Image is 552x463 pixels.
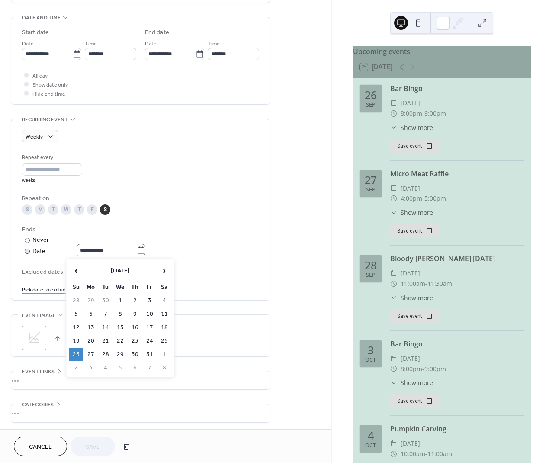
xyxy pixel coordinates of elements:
td: 31 [143,348,157,361]
td: 8 [157,362,171,374]
td: 3 [84,362,98,374]
button: ​Show more [390,293,433,302]
div: Bar Bingo [390,83,524,94]
span: Date [145,39,157,49]
div: Upcoming events [353,46,531,57]
div: T [48,204,58,215]
span: [DATE] [401,98,420,108]
div: Bar Bingo [390,339,524,349]
div: ••• [11,371,270,389]
div: ​ [390,293,397,302]
div: ​ [390,353,397,364]
div: Sep [366,272,375,278]
td: 12 [69,321,83,334]
span: Recurring event [22,115,68,124]
div: Sep [366,187,375,193]
div: 4 [368,430,374,441]
span: - [425,278,427,289]
th: Mo [84,281,98,294]
td: 7 [143,362,157,374]
td: 17 [143,321,157,334]
span: 9:00pm [424,108,446,119]
td: 1 [113,295,127,307]
span: Hide end time [32,90,65,99]
div: Start date [22,28,49,37]
th: Sa [157,281,171,294]
span: - [422,108,424,119]
span: [DATE] [401,438,420,449]
div: ​ [390,183,397,194]
div: Oct [365,357,376,363]
th: We [113,281,127,294]
div: Repeat on [22,194,257,203]
div: W [61,204,71,215]
td: 15 [113,321,127,334]
button: Save event [390,309,440,324]
span: Show more [401,378,433,387]
span: Event image [22,311,56,320]
span: › [158,262,171,279]
span: Excluded dates [22,268,259,277]
div: ​ [390,378,397,387]
th: Tu [99,281,112,294]
div: 27 [365,175,377,185]
span: - [422,364,424,374]
span: 11:00am [401,278,425,289]
div: Oct [365,443,376,448]
span: Show date only [32,81,68,90]
button: ​Show more [390,123,433,132]
div: ​ [390,108,397,119]
button: ​Show more [390,208,433,217]
span: [DATE] [401,268,420,278]
td: 21 [99,335,112,347]
td: 29 [113,348,127,361]
span: [DATE] [401,353,420,364]
button: Save event [390,223,440,238]
span: Show more [401,123,433,132]
div: 28 [365,260,377,271]
div: Micro Meat Raffle [390,168,524,179]
span: 8:00pm [401,364,422,374]
td: 20 [84,335,98,347]
span: Date [22,39,34,49]
div: ​ [390,208,397,217]
div: T [74,204,84,215]
span: 9:00pm [424,364,446,374]
span: 4:00pm [401,193,422,204]
button: Save event [390,394,440,408]
div: ••• [11,404,270,422]
button: Cancel [14,437,67,456]
td: 4 [157,295,171,307]
td: 27 [84,348,98,361]
span: - [425,449,427,459]
th: Fr [143,281,157,294]
td: 24 [143,335,157,347]
td: 3 [143,295,157,307]
div: weeks [22,178,82,184]
div: ​ [390,364,397,374]
th: [DATE] [84,262,157,280]
button: Save event [390,139,440,153]
span: Categories [22,400,54,409]
span: 10:00am [401,449,425,459]
span: Date and time [22,13,61,23]
div: ​ [390,123,397,132]
td: 1 [157,348,171,361]
td: 6 [128,362,142,374]
div: 3 [368,345,374,356]
div: ​ [390,98,397,108]
th: Su [69,281,83,294]
div: S [100,204,110,215]
td: 25 [157,335,171,347]
div: ​ [390,193,397,204]
td: 13 [84,321,98,334]
div: Sep [366,102,375,108]
div: Repeat every [22,153,80,162]
div: 26 [365,90,377,100]
span: 11:00am [427,449,452,459]
span: Show more [401,208,433,217]
td: 10 [143,308,157,321]
div: F [87,204,97,215]
th: Th [128,281,142,294]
